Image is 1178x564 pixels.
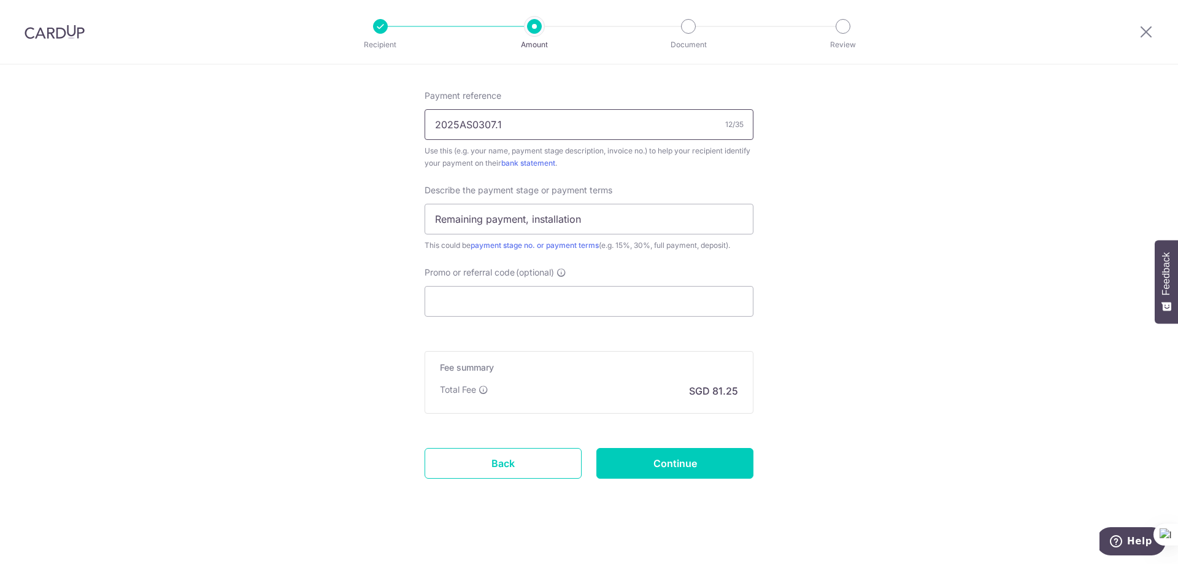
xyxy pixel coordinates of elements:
[489,39,580,51] p: Amount
[440,384,476,396] p: Total Fee
[1161,252,1172,295] span: Feedback
[425,266,515,279] span: Promo or referral code
[471,241,599,250] a: payment stage no. or payment terms
[25,25,85,39] img: CardUp
[596,448,753,479] input: Continue
[425,184,612,196] span: Describe the payment stage or payment terms
[335,39,426,51] p: Recipient
[440,361,738,374] h5: Fee summary
[643,39,734,51] p: Document
[689,384,738,398] p: SGD 81.25
[725,118,744,131] div: 12/35
[1099,527,1166,558] iframe: Opens a widget where you can find more information
[425,448,582,479] a: Back
[516,266,554,279] span: (optional)
[425,239,753,252] div: This could be (e.g. 15%, 30%, full payment, deposit).
[798,39,888,51] p: Review
[1155,240,1178,323] button: Feedback - Show survey
[425,145,753,169] div: Use this (e.g. your name, payment stage description, invoice no.) to help your recipient identify...
[501,158,555,168] a: bank statement
[425,90,501,102] span: Payment reference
